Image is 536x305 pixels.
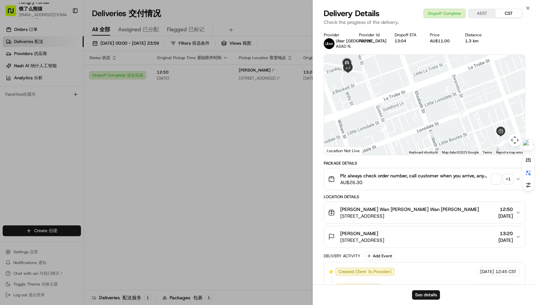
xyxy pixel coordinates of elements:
p: Check the progress of the delivery. [324,19,525,26]
button: [PERSON_NAME] Wan [PERSON_NAME] Wan [PERSON_NAME][STREET_ADDRESS]12:50[DATE] [324,202,525,223]
div: Start new chat [30,64,110,71]
a: Terms [483,150,492,154]
div: Delivery Activity [324,253,360,259]
button: +1 [491,174,513,184]
div: 13:04 [395,38,419,44]
span: • [56,122,58,128]
button: AEST [468,9,495,18]
div: Package Details [324,161,525,166]
div: 5 [499,138,506,146]
div: 6 [495,141,503,149]
a: 📗Knowledge Base [4,147,54,160]
button: Map camera controls [508,133,522,147]
div: Distance [465,32,490,38]
div: Location Not Live [324,146,363,155]
span: Created (Sent To Provider) [339,269,392,275]
span: Plz always check order number, call customer when you arrive, any delivery issues, Contact WhatsA... [340,172,489,179]
div: AU$11.00 [430,38,454,44]
span: [PERSON_NAME] [340,230,378,237]
span: 12:50 [498,206,513,213]
div: Provider Id [359,32,384,38]
span: [DATE] [480,269,494,275]
span: [DATE] [498,213,513,219]
a: Report a map error [496,150,523,154]
div: 7 [504,136,512,143]
div: 1 [426,131,433,138]
p: Welcome 👋 [7,27,122,38]
span: [STREET_ADDRESS] [340,213,479,219]
span: [DATE] [498,237,513,244]
span: 13:20 [498,230,513,237]
button: [PERSON_NAME][STREET_ADDRESS]13:20[DATE] [324,226,525,248]
span: Uber [GEOGRAPHIC_DATA] [336,38,387,44]
span: Delivery Details [324,8,379,19]
img: Google [326,146,348,155]
input: Clear [17,43,111,50]
span: [PERSON_NAME] [21,122,54,128]
button: Add Event [364,252,394,260]
img: 1736555255976-a54dd68f-1ca7-489b-9aae-adbdc363a1c4 [13,123,19,128]
span: Knowledge Base [13,150,51,157]
img: 1736555255976-a54dd68f-1ca7-489b-9aae-adbdc363a1c4 [7,64,19,76]
div: 📗 [7,151,12,156]
div: 💻 [57,151,62,156]
span: 12:45 CST [495,269,517,275]
div: 4 [498,138,505,146]
div: Price [430,32,454,38]
a: Powered byPylon [47,166,81,172]
span: • [22,104,25,110]
div: Past conversations [7,87,43,93]
button: See details [412,290,440,300]
span: [PERSON_NAME] Wan [PERSON_NAME] Wan [PERSON_NAME] [340,206,479,213]
button: See all [104,86,122,94]
button: Keyboard shortcuts [409,150,438,155]
div: + 1 [503,174,513,184]
div: 1.3 km [465,38,490,44]
span: Pylon [67,167,81,172]
div: 2 [457,110,464,117]
img: Asif Zaman Khan [7,116,17,127]
button: Plz always check order number, call customer when you arrive, any delivery issues, Contact WhatsA... [324,168,525,190]
div: We're available if you need us! [30,71,92,76]
span: 8月7日 [59,122,73,128]
img: uber-new-logo.jpeg [324,38,334,49]
div: Location Details [324,194,525,200]
div: 9 [380,125,387,132]
span: 8月15日 [26,104,42,110]
a: Open this area in Google Maps (opens a new window) [326,146,348,155]
img: Nash [7,7,20,20]
div: 8 [460,111,467,118]
button: F0120 [359,38,372,44]
button: Start new chat [114,66,122,74]
span: ASAD N. [336,44,351,49]
a: 💻API Documentation [54,147,110,160]
img: 1727276513143-84d647e1-66c0-4f92-a045-3c9f9f5dfd92 [14,64,26,76]
div: Provider [324,32,348,38]
span: Map data ©2025 Google [442,150,479,154]
span: AU$26.30 [340,179,489,186]
div: Dropoff ETA [395,32,419,38]
button: CST [495,9,522,18]
span: [STREET_ADDRESS] [340,237,384,244]
span: API Documentation [63,150,108,157]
